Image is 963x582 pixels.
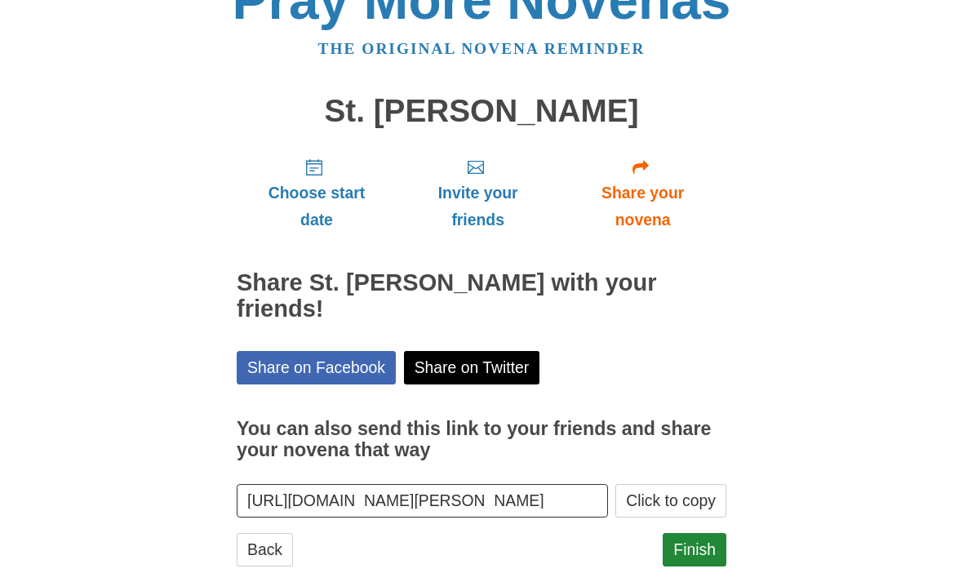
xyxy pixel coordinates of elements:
[253,180,380,233] span: Choose start date
[237,270,726,322] h2: Share St. [PERSON_NAME] with your friends!
[615,484,726,518] button: Click to copy
[413,180,543,233] span: Invite your friends
[237,94,726,129] h1: St. [PERSON_NAME]
[237,419,726,460] h3: You can also send this link to your friends and share your novena that way
[663,533,726,566] a: Finish
[397,144,559,242] a: Invite your friends
[404,351,540,384] a: Share on Twitter
[559,144,726,242] a: Share your novena
[318,40,646,57] a: The original novena reminder
[237,351,396,384] a: Share on Facebook
[237,533,293,566] a: Back
[575,180,710,233] span: Share your novena
[237,144,397,242] a: Choose start date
